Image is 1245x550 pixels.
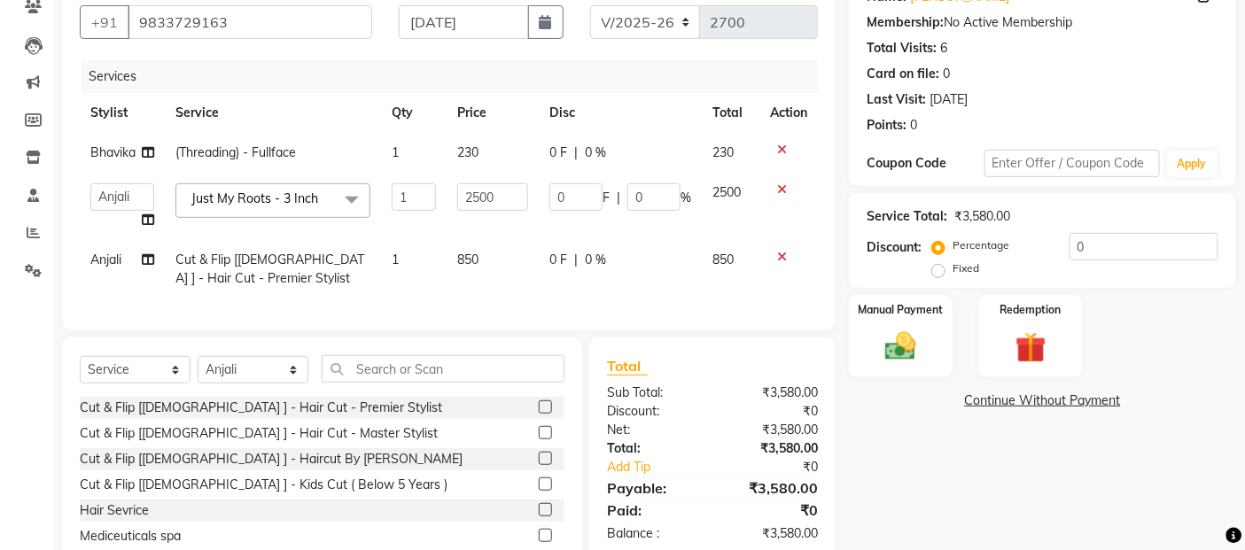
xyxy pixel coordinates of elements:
img: _cash.svg [875,329,926,365]
th: Action [759,93,818,133]
div: Membership: [867,13,944,32]
span: 0 F [549,251,567,269]
div: Coupon Code [867,154,984,173]
div: Total: [594,439,712,458]
div: Card on file: [867,65,939,83]
th: Price [447,93,539,133]
th: Qty [381,93,447,133]
button: Apply [1167,151,1218,177]
div: Service Total: [867,207,947,226]
div: Points: [867,116,907,135]
div: Cut & Flip [[DEMOGRAPHIC_DATA] ] - Kids Cut ( Below 5 Years ) [80,476,447,494]
div: Last Visit: [867,90,926,109]
span: 850 [457,252,479,267]
div: Mediceuticals spa [80,527,181,546]
span: 1 [392,252,399,267]
div: 0 [910,116,917,135]
div: ₹3,580.00 [954,207,1010,226]
div: ₹0 [712,500,831,521]
span: Anjali [90,252,121,267]
div: Services [82,60,831,93]
div: Discount: [867,238,922,257]
th: Service [165,93,381,133]
span: Just My Roots - 3 Inch [191,190,318,206]
th: Disc [539,93,702,133]
div: Balance : [594,524,712,543]
input: Search by Name/Mobile/Email/Code [128,5,372,39]
span: 0 % [585,143,606,162]
span: 850 [712,252,734,267]
span: | [617,189,620,207]
span: Cut & Flip [[DEMOGRAPHIC_DATA] ] - Hair Cut - Premier Stylist [175,252,364,286]
img: _gift.svg [1006,329,1056,368]
div: ₹3,580.00 [712,383,831,402]
div: Total Visits: [867,39,937,58]
span: | [574,251,578,269]
th: Total [702,93,759,133]
span: 0 % [585,251,606,269]
div: Cut & Flip [[DEMOGRAPHIC_DATA] ] - Haircut By [PERSON_NAME] [80,450,463,469]
th: Stylist [80,93,165,133]
span: 230 [457,144,479,160]
label: Manual Payment [859,302,944,318]
div: ₹0 [712,402,831,421]
span: (Threading) - Fullface [175,144,296,160]
div: ₹3,580.00 [712,439,831,458]
span: F [603,189,610,207]
a: Add Tip [594,458,732,476]
span: Bhavika [90,144,136,160]
div: Paid: [594,500,712,521]
div: Payable: [594,477,712,499]
div: Discount: [594,402,712,421]
div: Net: [594,421,712,439]
span: Total [607,357,648,376]
a: x [318,190,326,206]
div: [DATE] [930,90,968,109]
span: 0 F [549,143,567,162]
div: ₹0 [733,458,832,476]
input: Enter Offer / Coupon Code [984,150,1160,177]
span: 230 [712,144,734,160]
input: Search or Scan [322,355,564,383]
label: Percentage [953,237,1009,253]
div: No Active Membership [867,13,1218,32]
span: | [574,143,578,162]
div: Cut & Flip [[DEMOGRAPHIC_DATA] ] - Hair Cut - Master Stylist [80,424,438,443]
div: 6 [940,39,947,58]
div: Cut & Flip [[DEMOGRAPHIC_DATA] ] - Hair Cut - Premier Stylist [80,399,442,417]
div: ₹3,580.00 [712,524,831,543]
span: 1 [392,144,399,160]
label: Redemption [1000,302,1062,318]
div: 0 [943,65,950,83]
button: +91 [80,5,129,39]
a: Continue Without Payment [852,391,1233,410]
span: 2500 [712,184,741,200]
label: Fixed [953,260,979,276]
div: ₹3,580.00 [712,421,831,439]
div: ₹3,580.00 [712,477,831,499]
div: Sub Total: [594,383,712,402]
div: Hair Sevrice [80,501,149,520]
span: % [681,189,691,207]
